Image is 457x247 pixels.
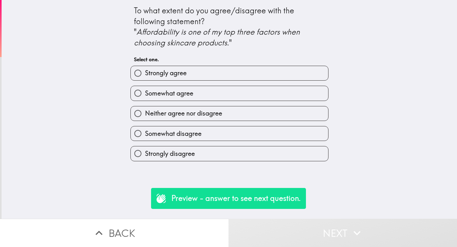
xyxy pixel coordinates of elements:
[145,89,193,98] span: Somewhat agree
[134,27,302,47] i: Affordability is one of my top three factors when choosing skincare products.
[171,193,301,204] p: Preview - answer to see next question.
[145,129,202,138] span: Somewhat disagree
[145,149,195,158] span: Strongly disagree
[131,146,328,161] button: Strongly disagree
[131,126,328,141] button: Somewhat disagree
[131,66,328,80] button: Strongly agree
[134,56,325,63] h6: Select one.
[131,86,328,100] button: Somewhat agree
[145,109,222,118] span: Neither agree nor disagree
[134,5,325,48] div: To what extent do you agree/disagree with the following statement? " "
[145,69,187,77] span: Strongly agree
[228,219,457,247] button: Next
[131,106,328,121] button: Neither agree nor disagree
